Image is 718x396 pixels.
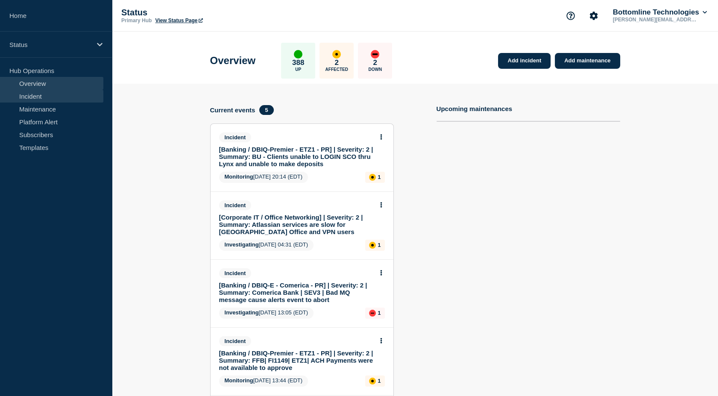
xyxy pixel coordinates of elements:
[332,50,341,59] div: affected
[210,55,256,67] h1: Overview
[259,105,273,115] span: 5
[325,67,348,72] p: Affected
[210,106,255,114] h4: Current events
[498,53,551,69] a: Add incident
[219,172,308,183] span: [DATE] 20:14 (EDT)
[219,132,252,142] span: Incident
[369,310,376,317] div: down
[225,173,253,180] span: Monitoring
[155,18,202,23] a: View Status Page
[368,67,382,72] p: Down
[611,17,700,23] p: [PERSON_NAME][EMAIL_ADDRESS][PERSON_NAME][DOMAIN_NAME]
[378,378,381,384] p: 1
[219,375,308,387] span: [DATE] 13:44 (EDT)
[611,8,709,17] button: Bottomline Technologies
[562,7,580,25] button: Support
[295,67,301,72] p: Up
[369,378,376,384] div: affected
[219,240,314,251] span: [DATE] 04:31 (EDT)
[219,146,373,167] a: [Banking / DBIQ-Premier - ETZ1 - PR] | Severity: 2 | Summary: BU - Clients unable to LOGIN SCO th...
[219,200,252,210] span: Incident
[555,53,620,69] a: Add maintenance
[219,268,252,278] span: Incident
[369,242,376,249] div: affected
[369,174,376,181] div: affected
[335,59,339,67] p: 2
[378,174,381,180] p: 1
[292,59,304,67] p: 388
[373,59,377,67] p: 2
[219,308,314,319] span: [DATE] 13:05 (EDT)
[219,349,373,371] a: [Banking / DBIQ-Premier - ETZ1 - PR] | Severity: 2 | Summary: FFB| FI1149| ETZ1| ACH Payments wer...
[225,377,253,384] span: Monitoring
[371,50,379,59] div: down
[378,310,381,316] p: 1
[219,282,373,303] a: [Banking / DBIQ-E - Comerica - PR] | Severity: 2 | Summary: Comerica Bank | SEV3 | Bad MQ message...
[294,50,302,59] div: up
[225,241,259,248] span: Investigating
[378,242,381,248] p: 1
[585,7,603,25] button: Account settings
[437,105,513,112] h4: Upcoming maintenances
[225,309,259,316] span: Investigating
[121,18,152,23] p: Primary Hub
[219,336,252,346] span: Incident
[9,41,91,48] p: Status
[219,214,373,235] a: [Corporate IT / Office Networking] | Severity: 2 | Summary: Atlassian services are slow for [GEOG...
[121,8,292,18] p: Status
